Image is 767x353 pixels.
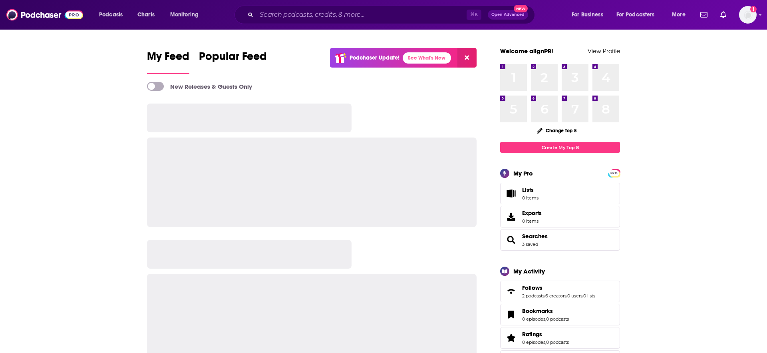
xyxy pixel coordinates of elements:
[583,293,595,299] a: 0 lists
[588,47,620,55] a: View Profile
[522,284,595,291] a: Follows
[750,6,757,12] svg: Add a profile image
[611,8,666,21] button: open menu
[147,50,189,74] a: My Feed
[147,82,252,91] a: New Releases & Guests Only
[522,241,538,247] a: 3 saved
[503,234,519,245] a: Searches
[609,170,619,176] a: PRO
[256,8,467,21] input: Search podcasts, credits, & more...
[242,6,542,24] div: Search podcasts, credits, & more...
[500,281,620,302] span: Follows
[503,332,519,343] a: Ratings
[522,307,553,315] span: Bookmarks
[500,327,620,349] span: Ratings
[165,8,209,21] button: open menu
[567,293,582,299] a: 0 users
[522,195,538,201] span: 0 items
[522,307,569,315] a: Bookmarks
[544,293,545,299] span: ,
[672,9,686,20] span: More
[199,50,267,68] span: Popular Feed
[503,286,519,297] a: Follows
[132,8,159,21] a: Charts
[503,188,519,199] span: Lists
[717,8,729,22] a: Show notifications dropdown
[739,6,757,24] button: Show profile menu
[522,293,544,299] a: 2 podcasts
[170,9,199,20] span: Monitoring
[137,9,155,20] span: Charts
[566,293,567,299] span: ,
[513,170,533,177] div: My Pro
[566,8,613,21] button: open menu
[403,52,451,64] a: See What's New
[545,339,546,345] span: ,
[697,8,711,22] a: Show notifications dropdown
[522,186,538,193] span: Lists
[522,209,542,217] span: Exports
[500,142,620,153] a: Create My Top 8
[522,186,534,193] span: Lists
[522,316,545,322] a: 0 episodes
[503,211,519,222] span: Exports
[147,50,189,68] span: My Feed
[739,6,757,24] img: User Profile
[500,304,620,325] span: Bookmarks
[546,316,569,322] a: 0 podcasts
[99,9,123,20] span: Podcasts
[582,293,583,299] span: ,
[522,331,542,338] span: Ratings
[491,13,525,17] span: Open Advanced
[522,233,548,240] a: Searches
[546,339,569,345] a: 0 podcasts
[500,229,620,251] span: Searches
[616,9,655,20] span: For Podcasters
[500,47,553,55] a: Welcome alignPR!
[6,7,83,22] img: Podchaser - Follow, Share and Rate Podcasts
[93,8,133,21] button: open menu
[572,9,603,20] span: For Business
[545,293,566,299] a: 6 creators
[513,267,545,275] div: My Activity
[500,183,620,204] a: Lists
[503,309,519,320] a: Bookmarks
[500,206,620,227] a: Exports
[514,5,528,12] span: New
[522,284,542,291] span: Follows
[467,10,481,20] span: ⌘ K
[522,339,545,345] a: 0 episodes
[522,218,542,224] span: 0 items
[350,54,399,61] p: Podchaser Update!
[522,331,569,338] a: Ratings
[199,50,267,74] a: Popular Feed
[739,6,757,24] span: Logged in as alignPR
[488,10,528,20] button: Open AdvancedNew
[532,126,582,136] button: Change Top 8
[666,8,695,21] button: open menu
[545,316,546,322] span: ,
